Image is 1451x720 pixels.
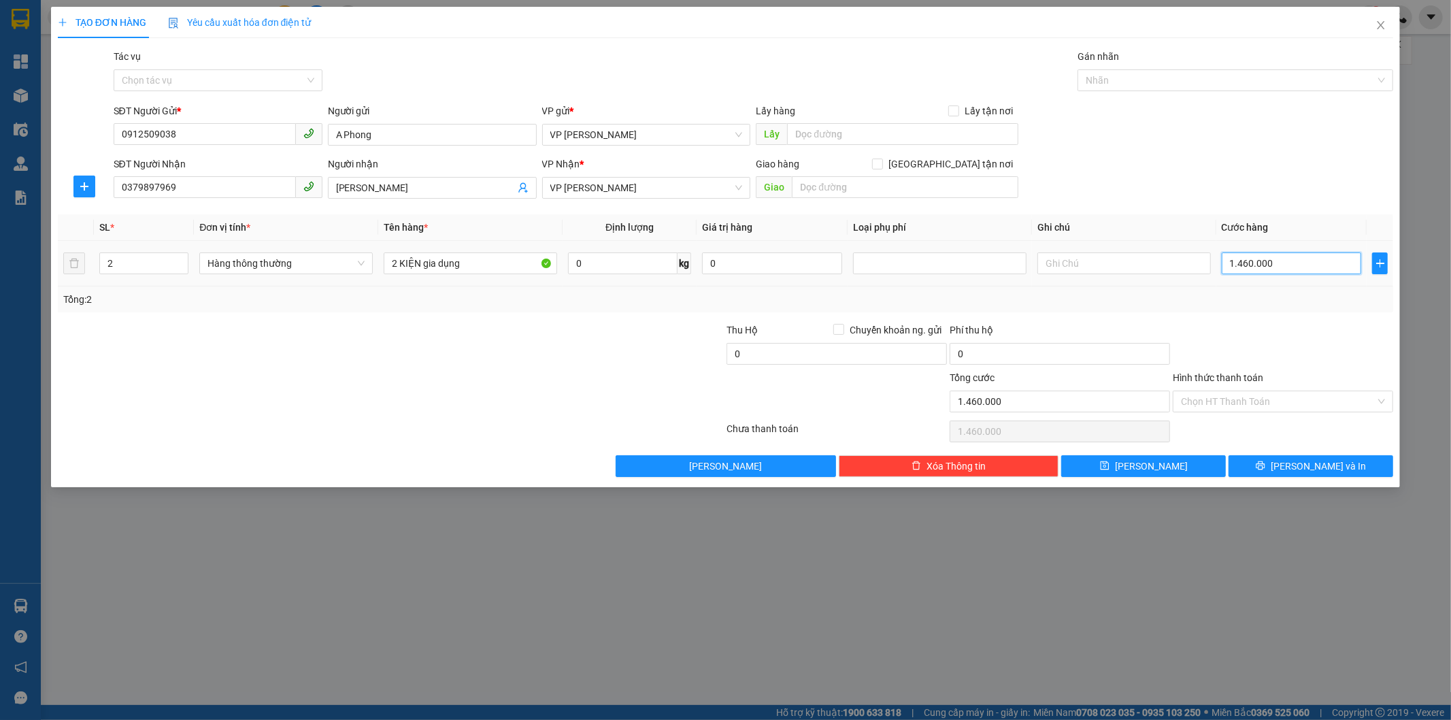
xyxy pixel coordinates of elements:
span: Đơn vị tính [199,222,250,233]
button: save[PERSON_NAME] [1061,455,1226,477]
span: VP Nhận [542,159,580,169]
input: Dọc đường [792,176,1018,198]
h1: 0817290996 [17,43,265,66]
span: Chuyển khoản ng. gửi [844,323,947,338]
span: Giao [756,176,792,198]
span: delete [912,461,921,472]
span: printer [1256,461,1265,472]
input: Dọc đường [787,123,1018,145]
span: plus [58,18,67,27]
button: Close [1362,7,1400,45]
button: [PERSON_NAME] [616,455,836,477]
span: [PERSON_NAME] [689,459,762,474]
span: plus [1373,258,1387,269]
span: Lấy tận nơi [959,103,1018,118]
span: TẠO ĐƠN HÀNG [58,17,146,28]
span: Hàng thông thường [207,253,365,274]
span: phone [303,181,314,192]
span: Giao hàng [756,159,799,169]
span: Tên hàng [384,222,428,233]
input: 0 [702,252,842,274]
button: plus [73,176,95,197]
span: [PERSON_NAME] [1115,459,1188,474]
span: close [1375,20,1386,31]
label: Hình thức thanh toán [1173,372,1263,383]
span: Thu Hộ [727,325,758,336]
span: Yêu cầu xuất hóa đơn điện tử [168,17,312,28]
input: VD: Bàn, Ghế [384,252,557,274]
span: VP Hồng Lĩnh [550,125,743,145]
span: SL [99,222,110,233]
div: Chưa thanh toán [726,421,949,445]
h1: Dì Hưởng [17,65,265,88]
input: Ghi Chú [1037,252,1211,274]
div: Người gửi [328,103,537,118]
span: save [1100,461,1110,472]
span: [GEOGRAPHIC_DATA] tận nơi [883,157,1018,171]
button: delete [63,252,85,274]
th: Loại phụ phí [848,214,1032,241]
span: Xóa Thông tin [927,459,986,474]
div: SĐT Người Nhận [114,157,322,171]
div: Tổng: 2 [63,292,560,307]
span: Lấy [756,123,787,145]
span: kg [678,252,691,274]
label: Tác vụ [114,51,141,62]
span: phone [303,128,314,139]
span: Cước hàng [1222,222,1269,233]
span: plus [74,181,95,192]
span: Định lượng [605,222,654,233]
button: deleteXóa Thông tin [839,455,1059,477]
span: [PERSON_NAME] và In [1271,459,1366,474]
button: printer[PERSON_NAME] và In [1229,455,1393,477]
div: Phí thu hộ [950,323,1170,343]
div: Người nhận [328,157,537,171]
img: icon [168,18,179,29]
b: GỬI : VP [PERSON_NAME] [17,20,237,42]
span: user-add [518,182,529,193]
div: VP gửi [542,103,751,118]
label: Gán nhãn [1078,51,1119,62]
button: plus [1372,252,1388,274]
span: Lấy hàng [756,105,795,116]
div: SĐT Người Gửi [114,103,322,118]
span: Giá trị hàng [702,222,752,233]
th: Ghi chú [1032,214,1216,241]
span: Tổng cước [950,372,995,383]
span: VP Hoàng Liệt [550,178,743,198]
